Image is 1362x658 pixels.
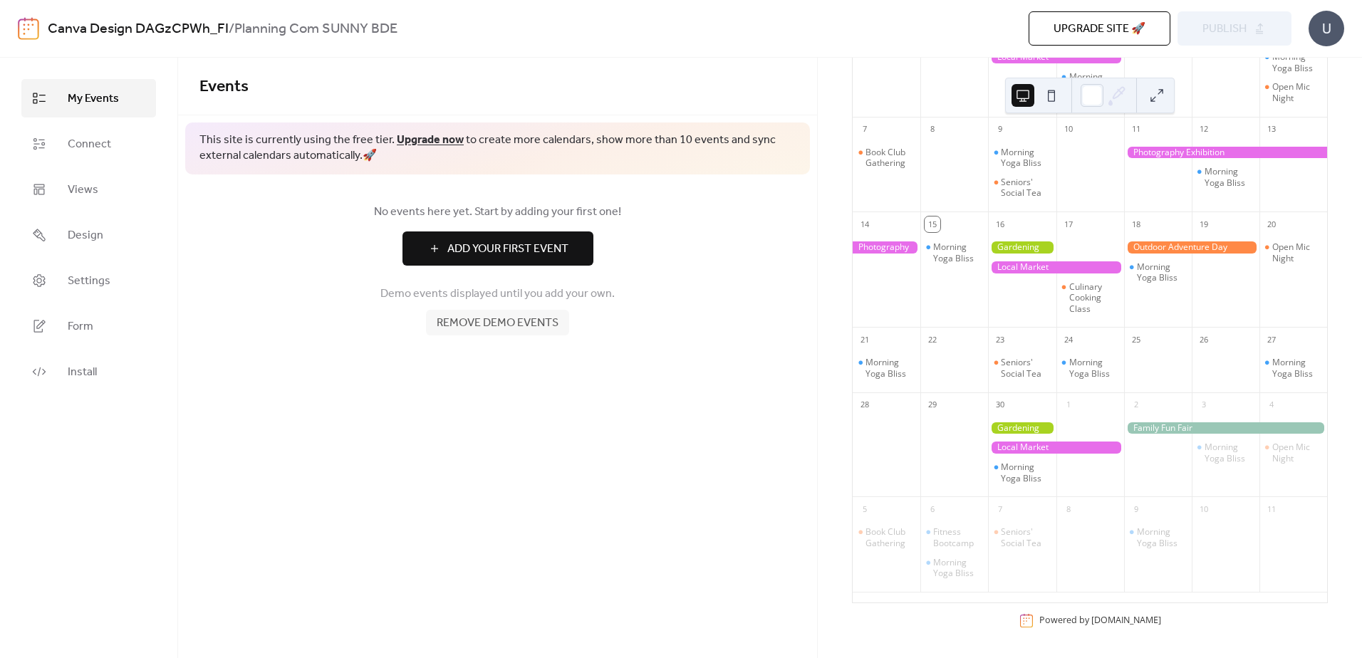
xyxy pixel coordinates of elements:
[426,310,569,335] button: Remove demo events
[397,129,464,151] a: Upgrade now
[68,364,97,381] span: Install
[68,136,111,153] span: Connect
[1039,615,1161,627] div: Powered by
[1001,461,1050,484] div: Morning Yoga Bliss
[1259,241,1327,263] div: Open Mic Night
[1205,442,1254,464] div: Morning Yoga Bliss
[68,227,103,244] span: Design
[1137,261,1186,283] div: Morning Yoga Bliss
[1128,332,1144,348] div: 25
[1259,442,1327,464] div: Open Mic Night
[1124,261,1192,283] div: Morning Yoga Bliss
[988,422,1056,434] div: Gardening Workshop
[1069,71,1118,93] div: Morning Yoga Bliss
[68,182,98,199] span: Views
[1056,357,1124,379] div: Morning Yoga Bliss
[1061,332,1076,348] div: 24
[925,216,940,232] div: 15
[988,177,1056,199] div: Seniors' Social Tea
[992,122,1008,137] div: 9
[68,318,93,335] span: Form
[1272,357,1321,379] div: Morning Yoga Bliss
[920,241,988,263] div: Morning Yoga Bliss
[865,357,915,379] div: Morning Yoga Bliss
[988,261,1123,273] div: Local Market
[1259,81,1327,103] div: Open Mic Night
[1124,241,1259,254] div: Outdoor Adventure Day
[199,71,249,103] span: Events
[865,526,915,548] div: Book Club Gathering
[988,442,1123,454] div: Local Market
[992,332,1008,348] div: 23
[988,147,1056,169] div: Morning Yoga Bliss
[1128,122,1144,137] div: 11
[992,501,1008,517] div: 7
[1137,526,1186,548] div: Morning Yoga Bliss
[853,241,920,254] div: Photography Exhibition
[21,79,156,117] a: My Events
[988,241,1056,254] div: Gardening Workshop
[1309,11,1344,46] div: U
[1196,122,1212,137] div: 12
[853,357,920,379] div: Morning Yoga Bliss
[988,526,1056,548] div: Seniors' Social Tea
[992,216,1008,232] div: 16
[1061,397,1076,413] div: 1
[925,332,940,348] div: 22
[1124,422,1327,434] div: Family Fun Fair
[1272,81,1321,103] div: Open Mic Night
[1124,526,1192,548] div: Morning Yoga Bliss
[1272,51,1321,73] div: Morning Yoga Bliss
[865,147,915,169] div: Book Club Gathering
[1272,241,1321,263] div: Open Mic Night
[920,557,988,579] div: Morning Yoga Bliss
[1001,357,1050,379] div: Seniors' Social Tea
[925,501,940,517] div: 6
[48,16,229,43] a: Canva Design DAGzCPWh_FI
[1192,166,1259,188] div: Morning Yoga Bliss
[380,286,615,303] span: Demo events displayed until you add your own.
[68,273,110,290] span: Settings
[1196,501,1212,517] div: 10
[933,526,982,548] div: Fitness Bootcamp
[992,397,1008,413] div: 30
[21,170,156,209] a: Views
[853,526,920,548] div: Book Club Gathering
[1264,332,1279,348] div: 27
[199,231,796,266] a: Add Your First Event
[857,216,873,232] div: 14
[447,241,568,258] span: Add Your First Event
[1069,357,1118,379] div: Morning Yoga Bliss
[1061,501,1076,517] div: 8
[1264,216,1279,232] div: 20
[1029,11,1170,46] button: Upgrade site 🚀
[1196,397,1212,413] div: 3
[402,231,593,266] button: Add Your First Event
[1196,216,1212,232] div: 19
[1001,147,1050,169] div: Morning Yoga Bliss
[857,122,873,137] div: 7
[925,122,940,137] div: 8
[1061,122,1076,137] div: 10
[853,147,920,169] div: Book Club Gathering
[1056,71,1124,93] div: Morning Yoga Bliss
[988,461,1056,484] div: Morning Yoga Bliss
[1001,177,1050,199] div: Seniors' Social Tea
[1272,442,1321,464] div: Open Mic Night
[234,16,397,43] b: Planning Com SUNNY BDE
[1128,397,1144,413] div: 2
[68,90,119,108] span: My Events
[199,204,796,221] span: No events here yet. Start by adding your first one!
[933,241,982,263] div: Morning Yoga Bliss
[18,17,39,40] img: logo
[199,132,796,164] span: This site is currently using the free tier. to create more calendars, show more than 10 events an...
[1128,216,1144,232] div: 18
[1196,332,1212,348] div: 26
[1091,615,1161,627] a: [DOMAIN_NAME]
[1056,281,1124,315] div: Culinary Cooking Class
[21,261,156,300] a: Settings
[1069,281,1118,315] div: Culinary Cooking Class
[925,397,940,413] div: 29
[1264,501,1279,517] div: 11
[437,315,558,332] span: Remove demo events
